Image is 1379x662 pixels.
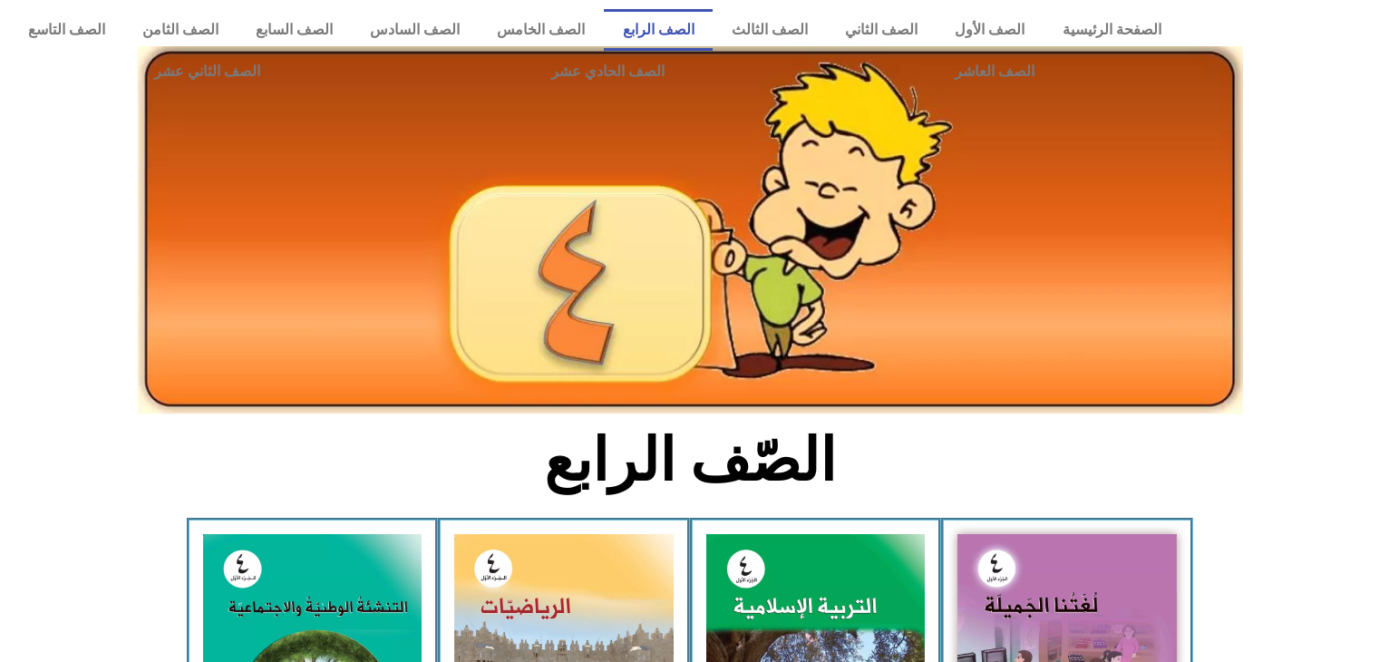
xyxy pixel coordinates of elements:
a: الصف الثامن [123,9,237,51]
a: الصف التاسع [9,9,123,51]
a: الصف الثالث [713,9,826,51]
a: الصف السابع [237,9,351,51]
a: الصف الأول [937,9,1044,51]
a: الصف الثاني عشر [9,51,405,92]
a: الصف الثاني [826,9,936,51]
a: الصف السادس [352,9,479,51]
a: الصف الرابع [604,9,713,51]
a: الصف العاشر [810,51,1180,92]
a: الصف الحادي عشر [405,51,809,92]
a: الصف الخامس [479,9,604,51]
a: الصفحة الرئيسية [1044,9,1180,51]
h2: الصّف الرابع [390,425,989,496]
